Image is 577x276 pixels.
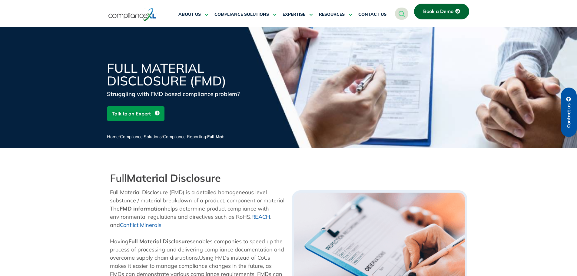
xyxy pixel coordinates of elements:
[107,90,252,98] div: Struggling with FMD based compliance problem?
[110,205,271,228] span: helps determine product compliance with environmental regulations and directives such as RoHS, , ...
[128,238,193,245] b: Full Material Disclosures
[110,172,286,184] h2: Full
[127,171,221,185] strong: Material Disclosure
[283,12,305,17] span: EXPERTISE
[358,12,386,17] span: CONTACT US
[214,7,277,22] a: COMPLIANCE SOLUTIONS
[251,213,270,220] a: REACH
[120,221,161,228] a: Conflict Minerals
[395,8,408,20] a: navsearch-button
[107,134,119,139] a: Home
[423,9,453,14] span: Book a Demo
[120,205,164,212] b: FMD information
[178,12,201,17] span: ABOUT US
[319,12,345,17] span: RESOURCES
[214,12,269,17] span: COMPLIANCE SOLUTIONS
[319,7,352,22] a: RESOURCES
[112,108,151,119] span: Talk to an Expert
[108,8,157,22] img: logo-one.svg
[561,88,577,137] a: Contact us
[207,134,269,139] span: Full Material Disclosure (FMD)
[163,134,206,139] a: Compliance Reporting
[107,106,164,121] a: Talk to an Expert
[110,238,128,245] span: Having
[107,62,252,87] h1: Full Material Disclosure (FMD)
[566,103,572,128] span: Contact us
[110,189,286,212] span: Full Material Disclosure (FMD) is a detailed homogeneous level substance / material breakdown of ...
[414,4,469,19] a: Book a Demo
[120,134,162,139] a: Compliance Solutions
[110,238,284,261] span: enables companies to speed up the process of processing and delivering compliance documentation a...
[107,134,269,139] span: / / /
[178,7,208,22] a: ABOUT US
[358,7,386,22] a: CONTACT US
[283,7,313,22] a: EXPERTISE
